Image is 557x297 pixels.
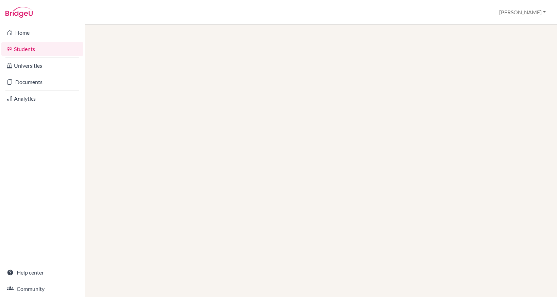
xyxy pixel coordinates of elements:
a: Community [1,282,83,296]
a: Help center [1,266,83,279]
a: Students [1,42,83,56]
a: Documents [1,75,83,89]
a: Universities [1,59,83,72]
a: Analytics [1,92,83,105]
img: Bridge-U [5,7,33,18]
button: [PERSON_NAME] [496,6,549,19]
a: Home [1,26,83,39]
